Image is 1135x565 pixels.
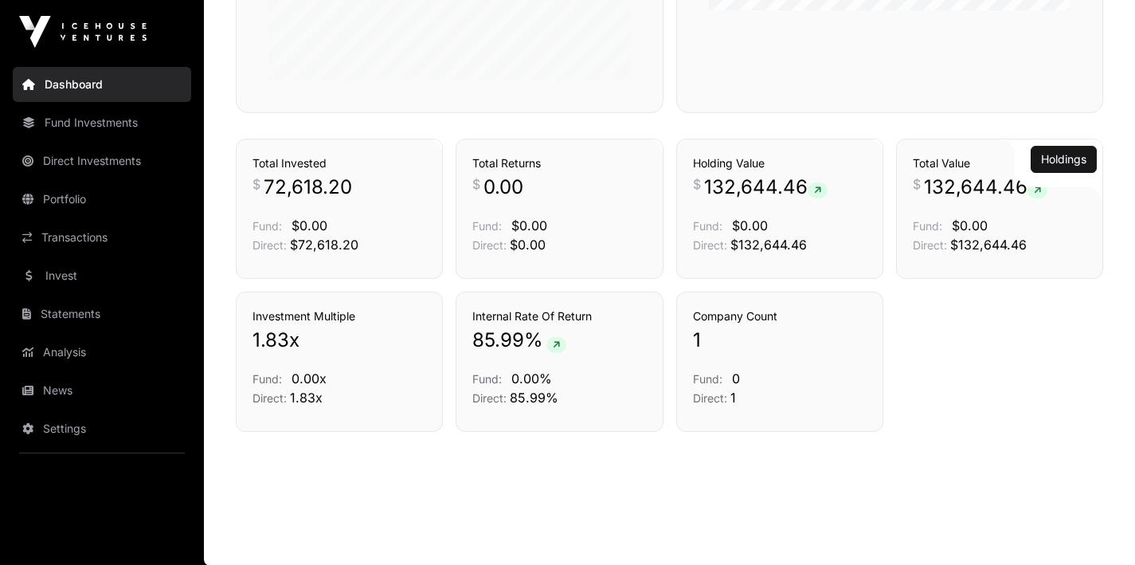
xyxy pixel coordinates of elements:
[693,372,722,386] span: Fund:
[693,238,727,252] span: Direct:
[510,390,558,406] span: 85.99%
[511,371,552,386] span: 0.00%
[913,175,921,194] span: $
[1031,146,1097,173] button: Holdings
[472,372,502,386] span: Fund:
[264,175,352,200] span: 72,618.20
[252,238,287,252] span: Direct:
[13,143,191,179] a: Direct Investments
[1041,151,1086,167] a: Holdings
[924,175,1047,200] span: 132,644.46
[913,155,1086,171] h3: Total Value
[950,237,1027,253] span: $132,644.46
[252,372,282,386] span: Fund:
[913,219,942,233] span: Fund:
[289,328,299,353] span: x
[13,182,191,217] a: Portfolio
[290,237,358,253] span: $72,618.20
[252,175,260,194] span: $
[693,175,701,194] span: $
[472,328,524,353] span: 85.99
[472,238,507,252] span: Direct:
[693,308,867,324] h3: Company Count
[483,175,523,200] span: 0.00
[13,220,191,255] a: Transactions
[693,328,701,353] span: 1
[13,105,191,140] a: Fund Investments
[13,411,191,446] a: Settings
[252,155,426,171] h3: Total Invested
[252,328,289,353] span: 1.83
[290,390,323,406] span: 1.83x
[13,67,191,102] a: Dashboard
[732,371,740,386] span: 0
[913,238,947,252] span: Direct:
[952,218,988,233] span: $0.00
[511,218,547,233] span: $0.00
[732,218,768,233] span: $0.00
[693,219,722,233] span: Fund:
[730,390,736,406] span: 1
[19,16,147,48] img: Icehouse Ventures Logo
[693,391,727,405] span: Direct:
[472,175,480,194] span: $
[252,219,282,233] span: Fund:
[472,308,646,324] h3: Internal Rate Of Return
[13,258,191,293] a: Invest
[1055,488,1135,565] iframe: Chat Widget
[13,335,191,370] a: Analysis
[252,308,426,324] h3: Investment Multiple
[292,371,327,386] span: 0.00x
[704,175,828,200] span: 132,644.46
[472,155,646,171] h3: Total Returns
[524,328,543,353] span: %
[693,155,867,171] h3: Holding Value
[252,391,287,405] span: Direct:
[13,373,191,408] a: News
[13,296,191,332] a: Statements
[472,219,502,233] span: Fund:
[472,391,507,405] span: Direct:
[730,237,807,253] span: $132,644.46
[510,237,546,253] span: $0.00
[292,218,327,233] span: $0.00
